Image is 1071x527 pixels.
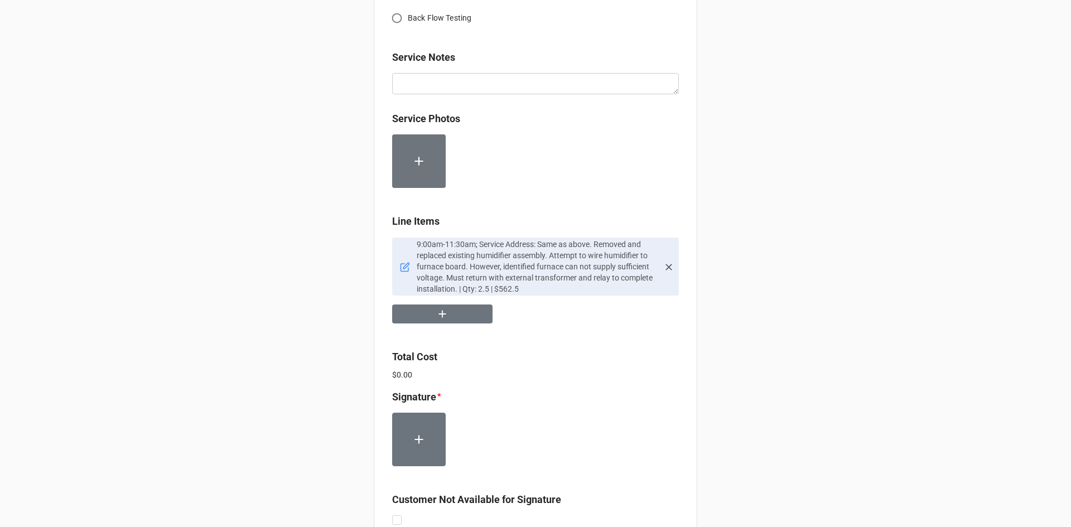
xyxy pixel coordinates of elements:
label: Customer Not Available for Signature [392,492,561,507]
label: Line Items [392,214,440,229]
p: 9:00am-11:30am; Service Address: Same as above. Removed and replaced existing humidifier assembly... [417,239,659,294]
span: Back Flow Testing [408,12,471,24]
label: Signature [392,389,436,405]
label: Service Notes [392,50,455,65]
p: $0.00 [392,369,679,380]
label: Service Photos [392,111,460,127]
b: Total Cost [392,351,437,362]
